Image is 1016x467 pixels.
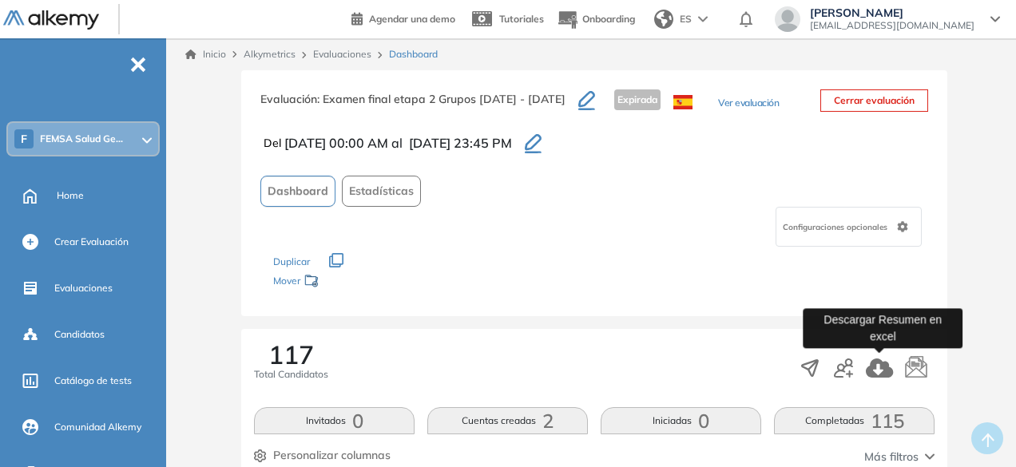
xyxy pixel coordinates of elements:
[783,221,891,233] span: Configuraciones opcionales
[57,188,84,203] span: Home
[260,89,578,123] h3: Evaluación
[864,449,919,465] span: Más filtros
[273,267,433,297] div: Mover
[273,447,391,464] span: Personalizar columnas
[254,367,328,382] span: Total Candidatos
[427,407,588,434] button: Cuentas creadas2
[54,281,113,295] span: Evaluaciones
[774,407,935,434] button: Completadas115
[260,176,335,207] button: Dashboard
[389,47,438,61] span: Dashboard
[268,342,314,367] span: 117
[718,96,779,113] button: Ver evaluación
[614,89,661,110] span: Expirada
[776,207,922,247] div: Configuraciones opcionales
[317,92,566,106] span: : Examen final etapa 2 Grupos [DATE] - [DATE]
[409,133,512,152] span: [DATE] 23:45 PM
[268,183,328,200] span: Dashboard
[499,13,544,25] span: Tutoriales
[54,374,132,388] span: Catálogo de tests
[254,447,391,464] button: Personalizar columnas
[698,16,708,22] img: arrow
[391,133,403,152] span: al
[264,135,281,152] span: Del
[54,327,105,342] span: Candidatos
[810,19,974,32] span: [EMAIL_ADDRESS][DOMAIN_NAME]
[654,10,673,29] img: world
[273,255,310,267] span: Duplicar
[254,407,415,434] button: Invitados0
[582,13,635,25] span: Onboarding
[185,47,226,61] a: Inicio
[369,13,455,25] span: Agendar una demo
[349,183,414,200] span: Estadísticas
[40,133,123,145] span: FEMSA Salud Ge...
[557,2,635,37] button: Onboarding
[313,48,371,60] a: Evaluaciones
[54,420,141,434] span: Comunidad Alkemy
[21,133,27,145] span: F
[820,89,928,112] button: Cerrar evaluación
[803,308,962,348] div: Descargar Resumen en excel
[244,48,296,60] span: Alkymetrics
[3,10,99,30] img: Logo
[810,6,974,19] span: [PERSON_NAME]
[680,12,692,26] span: ES
[601,407,761,434] button: Iniciadas0
[351,8,455,27] a: Agendar una demo
[864,449,935,465] button: Más filtros
[284,133,388,152] span: [DATE] 00:00 AM
[342,176,421,207] button: Estadísticas
[54,235,129,249] span: Crear Evaluación
[673,95,693,109] img: ESP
